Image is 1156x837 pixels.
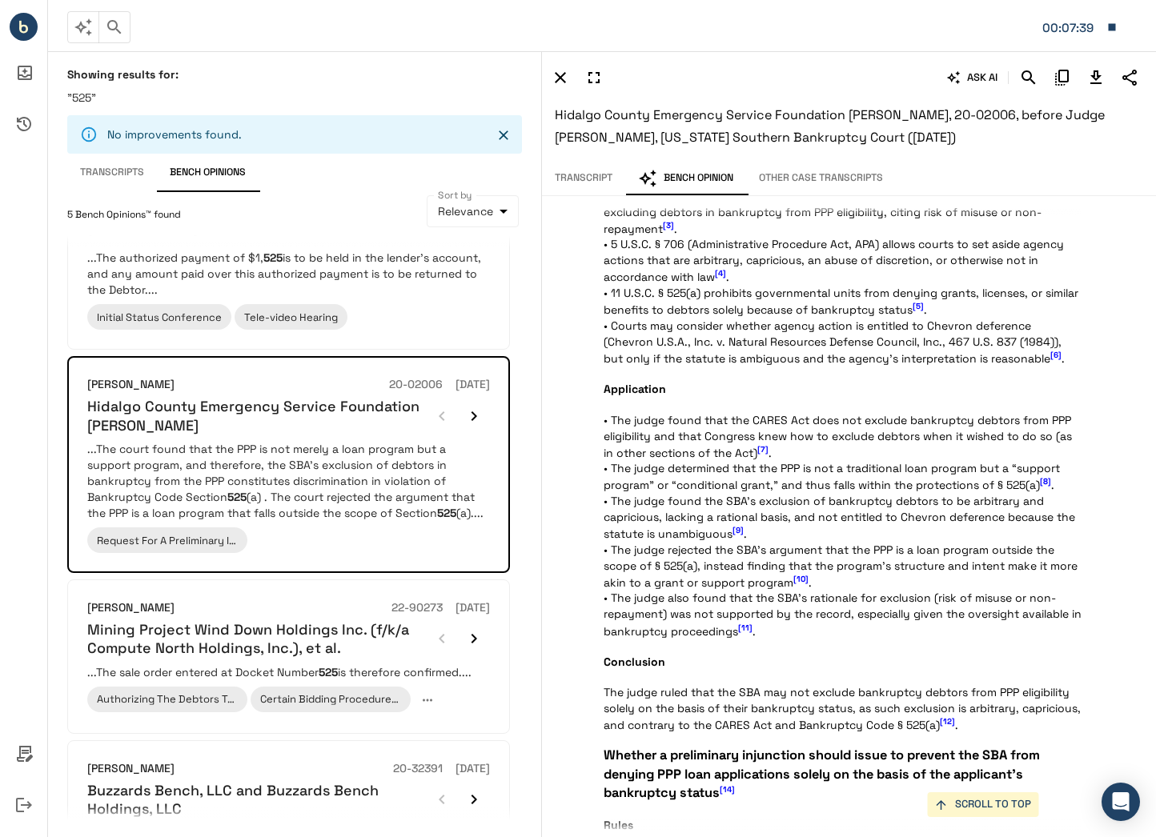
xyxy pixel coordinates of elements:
h6: [PERSON_NAME] [87,760,175,778]
span: [8] [1040,476,1051,487]
span: [9] [733,525,744,535]
div: Relevance [427,195,519,227]
h6: [PERSON_NAME] [87,599,175,617]
em: 525 [319,665,338,679]
span: [6] [1050,350,1062,360]
p: No improvements found. [107,126,242,142]
button: Bench Opinions [157,154,259,192]
label: Sort by [438,188,472,202]
p: ...The authorized payment of $1, is to be held in the lender's account, and any amount paid over ... [87,250,490,298]
h6: 20-02006 [389,376,443,394]
p: ...The sale order entered at Docket Number is therefore confirmed.... [87,664,490,680]
span: [4] [715,268,726,278]
span: Hidalgo County Emergency Service Foundation [PERSON_NAME], 20-02006, before Judge [PERSON_NAME], ... [555,106,1105,146]
span: 5 Bench Opinions™ found [67,207,181,223]
button: Download Transcript [1082,64,1110,91]
button: ASK AI [944,64,1001,91]
div: Open Intercom Messenger [1102,783,1140,821]
h6: 20-32391 [393,760,443,778]
span: Rules [604,817,1083,833]
button: Other Case Transcripts [746,162,896,195]
button: Search [1015,64,1042,91]
span: [3] [663,220,674,230]
span: [14] [720,784,735,795]
h6: [PERSON_NAME] [87,376,175,394]
h6: [DATE] [456,376,490,394]
p: ...The court found that the PPP is not merely a loan program but a support program, and therefore... [87,441,490,521]
button: Bench Opinion [625,162,746,195]
h6: Buzzards Bench, LLC and Buzzards Bench Holdings, LLC [87,781,426,819]
span: [5] [913,301,924,311]
button: SCROLL TO TOP [928,792,1039,817]
button: Close [492,123,516,147]
span: Application [604,381,1083,397]
span: Initial Status Conference [97,310,222,324]
span: [10] [793,574,809,584]
span: [11] [738,623,753,633]
em: 525 [227,490,247,504]
button: Copy Citation [1049,64,1076,91]
span: [12] [940,716,955,727]
span: [7] [757,444,769,455]
h6: Mining Project Wind Down Holdings Inc. (f/k/a Compute North Holdings, Inc.), et al. [87,620,426,658]
p: "525" [67,90,522,106]
h6: Hidalgo County Emergency Service Foundation [PERSON_NAME] [87,397,426,435]
span: Certain Bidding Procedures, Assumption, Assignment, And Rejection Procedures, And The Form And Ma... [260,692,889,706]
button: Matter: 080529 [1034,10,1126,44]
span: Authorizing The Debtors To Enter Into Asset Purchase Agreements With Stalking Horse Bidders [97,692,571,706]
h6: [DATE] [456,760,490,778]
span: Tele-video Hearing [244,310,338,324]
span: Whether a preliminary injunction should issue to prevent the SBA from denying PPP loan applicatio... [604,746,1083,802]
button: Transcripts [67,154,157,192]
button: Transcript [542,162,625,195]
h6: [DATE] [456,599,490,617]
em: 525 [437,506,456,520]
button: Share Transcript [1116,64,1143,91]
span: Request For A Preliminary Injunction [97,534,277,547]
h6: 22-90273 [391,599,443,617]
div: Matter: 080529 [1042,18,1098,38]
em: 525 [263,250,283,265]
span: Conclusion [604,654,1083,670]
h6: Showing results for: [67,67,522,82]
